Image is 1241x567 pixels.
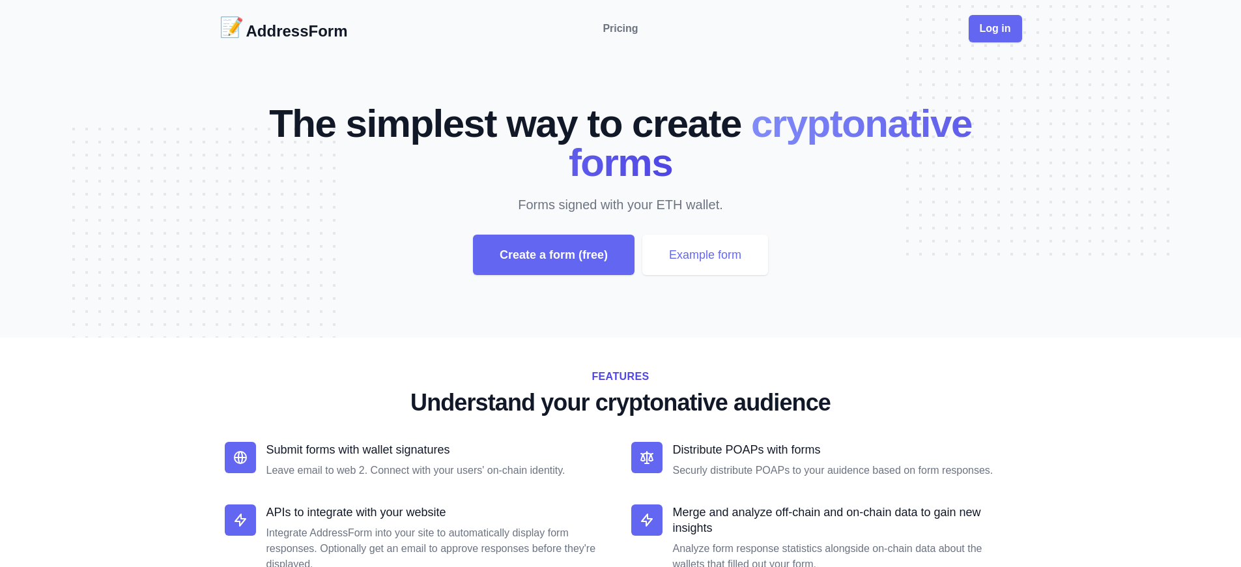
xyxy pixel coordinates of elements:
[269,102,741,145] span: The simplest way to create
[673,504,1017,536] p: Merge and analyze off-chain and on-chain data to gain new insights
[569,102,972,184] span: cryptonative forms
[642,235,768,275] div: Example form
[266,463,610,478] dd: Leave email to web 2. Connect with your users' on-chain identity.
[246,21,348,42] h2: AddressForm
[969,15,1022,42] div: Log in
[287,196,954,214] p: Forms signed with your ETH wallet.
[673,463,1017,478] dd: Securly distribute POAPs to your auidence based on form responses.
[225,369,1017,385] h2: Features
[266,504,610,520] p: APIs to integrate with your website
[266,442,610,458] p: Submit forms with wallet signatures
[673,442,1017,458] p: Distribute POAPs with forms
[473,235,635,275] div: Create a form (free)
[220,16,244,42] div: 📝
[225,390,1017,416] p: Understand your cryptonative audience
[603,21,638,36] a: Pricing
[220,16,1022,42] nav: Global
